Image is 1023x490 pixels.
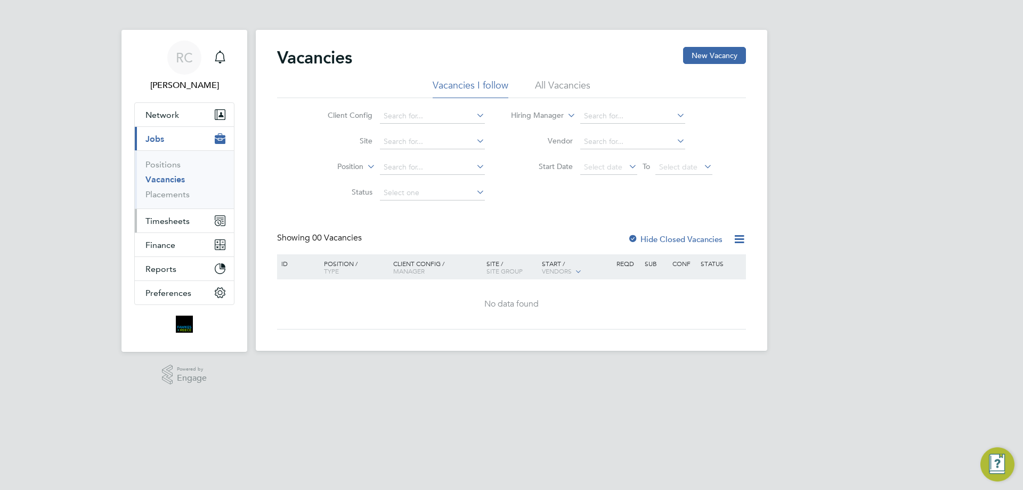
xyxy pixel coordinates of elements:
nav: Main navigation [121,30,247,352]
input: Select one [380,186,485,200]
span: Site Group [486,267,523,275]
button: Finance [135,233,234,256]
div: Showing [277,232,364,244]
input: Search for... [580,134,685,149]
div: Reqd [614,254,642,272]
span: Finance [145,240,175,250]
img: bromak-logo-retina.png [176,316,193,333]
input: Search for... [380,109,485,124]
button: Engage Resource Center [980,447,1014,481]
span: Manager [393,267,425,275]
span: Select date [584,162,622,172]
button: Preferences [135,281,234,304]
input: Search for... [580,109,685,124]
label: Vendor [511,136,573,146]
li: All Vacancies [535,79,590,98]
div: Sub [642,254,670,272]
div: Client Config / [391,254,484,280]
label: Hide Closed Vacancies [628,234,722,244]
span: Network [145,110,179,120]
div: Jobs [135,150,234,208]
span: Engage [177,374,207,383]
div: Conf [670,254,697,272]
input: Search for... [380,160,485,175]
span: Type [324,267,339,275]
label: Status [311,187,372,197]
span: Preferences [145,288,191,298]
span: To [639,159,653,173]
a: Placements [145,189,190,199]
span: Vendors [542,267,572,275]
a: RC[PERSON_NAME] [134,41,234,92]
a: Positions [145,159,181,170]
button: Timesheets [135,209,234,232]
label: Site [311,136,372,146]
span: Jobs [145,134,164,144]
label: Position [302,162,363,172]
span: Robyn Clarke [134,79,234,92]
div: No data found [279,299,744,310]
button: Reports [135,257,234,280]
button: Jobs [135,127,234,150]
div: Position / [316,254,391,280]
div: Status [698,254,744,272]
li: Vacancies I follow [433,79,508,98]
span: Select date [659,162,697,172]
span: 00 Vacancies [312,232,362,243]
div: Start / [539,254,614,281]
div: ID [279,254,316,272]
span: Powered by [177,365,207,374]
a: Powered byEngage [162,365,207,385]
a: Go to home page [134,316,234,333]
label: Hiring Manager [502,110,564,121]
label: Client Config [311,110,372,120]
button: New Vacancy [683,47,746,64]
span: Timesheets [145,216,190,226]
label: Start Date [511,162,573,171]
button: Network [135,103,234,126]
div: Site / [484,254,540,280]
input: Search for... [380,134,485,149]
h2: Vacancies [277,47,352,68]
span: Reports [145,264,176,274]
span: RC [176,51,193,65]
a: Vacancies [145,174,185,184]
